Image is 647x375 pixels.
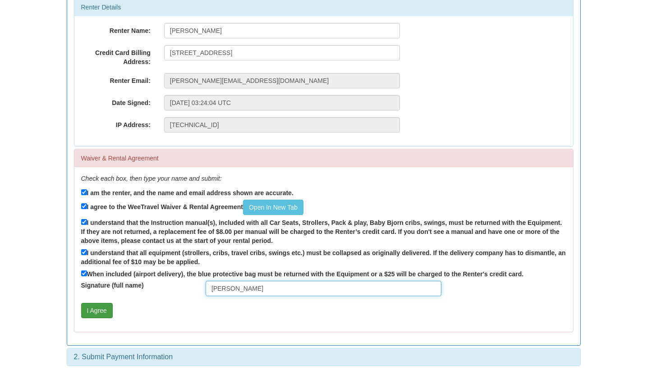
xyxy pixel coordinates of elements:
[74,23,157,35] label: Renter Name:
[74,117,157,129] label: IP Address:
[81,217,566,245] label: I understand that the Instruction manual(s), included with all Car Seats, Strollers, Pack & play,...
[81,269,524,279] label: When included (airport delivery), the blue protective bag must be returned with the Equipment or ...
[74,45,157,66] label: Credit Card Billing Address:
[81,219,87,225] input: I understand that the Instruction manual(s), included with all Car Seats, Strollers, Pack & play,...
[81,189,87,195] input: I am the renter, and the name and email address shown are accurate.
[74,281,199,290] label: Signature (full name)
[243,200,303,215] a: Open In New Tab
[74,353,574,361] h3: 2. Submit Payment Information
[206,281,441,296] input: Full Name
[81,175,222,182] em: Check each box, then type your name and submit:
[81,270,87,276] input: When included (airport delivery), the blue protective bag must be returned with the Equipment or ...
[81,249,87,255] input: I understand that all equipment (strollers, cribs, travel cribs, swings etc.) must be collapsed a...
[81,247,566,266] label: I understand that all equipment (strollers, cribs, travel cribs, swings etc.) must be collapsed a...
[81,203,87,209] input: I agree to the WeeTravel Waiver & Rental AgreementOpen In New Tab
[74,73,157,85] label: Renter Email:
[74,149,573,167] div: Waiver & Rental Agreement
[81,187,294,197] label: I am the renter, and the name and email address shown are accurate.
[81,303,113,318] button: I Agree
[74,95,157,107] label: Date Signed:
[81,200,303,215] label: I agree to the WeeTravel Waiver & Rental Agreement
